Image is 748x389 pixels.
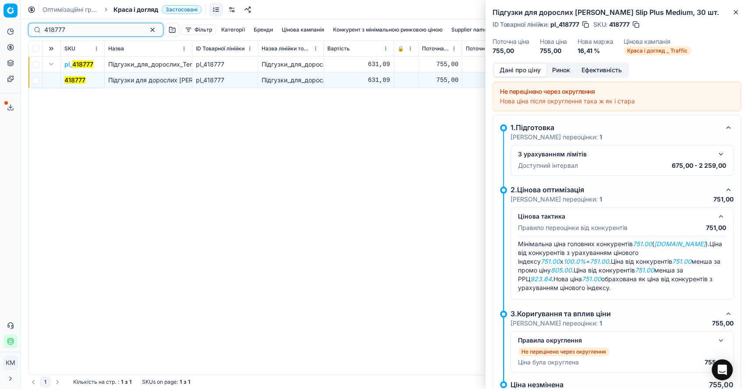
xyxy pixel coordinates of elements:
button: Supplier name [448,25,491,35]
span: Поточна промо ціна [466,45,515,52]
div: 755,00 [422,60,458,69]
mark: 418777 [64,76,85,84]
div: 2.Цінова оптимізація [510,184,720,195]
strong: з [184,378,186,385]
div: Підгузки_для_дорослих_Tena_Slip_Plus_Medium,_30_шт. [262,60,320,69]
span: Ціна від конкурентів менша за РРЦ . [518,266,683,283]
strong: 1 [599,319,602,327]
span: Підгузки для дорослих [PERSON_NAME] Slip Plus Medium, 30 шт. [108,76,303,84]
mark: 418777 [72,60,93,68]
button: Expand all [46,43,57,54]
strong: 1 [180,378,182,385]
span: ID Товарної лінійки : [493,21,549,28]
p: 755,00 [709,381,734,388]
em: 751.00 [672,258,691,265]
div: 631,09 [327,60,390,69]
button: Ефективність [576,64,627,77]
button: КM [4,356,18,370]
p: 751,00 [713,195,734,204]
p: 755,00 [712,319,734,328]
span: Ціна від конкурентів менша за промо ціну . [518,258,720,274]
dd: 755,00 [540,46,567,55]
button: Go to next page [52,377,63,387]
p: [PERSON_NAME] переоцінки: [510,133,602,141]
p: Правило переоцінки від конкурентів [518,223,627,232]
dt: Нова ціна [540,39,567,45]
div: Нова ціна після округлення така ж як і стара [500,97,734,106]
dd: 16,41 % [578,46,613,55]
span: Вартість [327,45,350,52]
dt: Цінова кампанія [624,39,691,45]
button: Бренди [250,25,277,35]
dt: Нова маржа [578,39,613,45]
span: Ціна від конкурентів з урахуванням цінового індексу x = . [518,240,722,265]
p: 755,00 [705,358,726,367]
em: 923.64 [530,275,552,283]
em: [DOMAIN_NAME] [654,240,705,248]
div: Цінова тактика [518,212,712,221]
span: Підгузки_для_дорослих_Tena_Slip_Plus_Medium,_30_шт. [108,60,274,68]
button: pl_418777 [64,60,93,69]
p: Не перецінено через округлення [521,348,606,355]
button: Ринок [546,64,576,77]
div: З урахуванням лімітів [518,150,712,159]
div: pl_418777 [196,76,254,85]
p: 751,00 [706,223,726,232]
strong: 1 [599,195,602,203]
div: 3.Коригування та вплив ціни [510,308,720,319]
span: Краса і догляд [113,5,158,14]
span: pl_418777 [550,20,579,29]
div: 755,00 [466,60,524,69]
p: Ціна незмінена [510,381,564,388]
strong: 1 [188,378,190,385]
span: Кількість на стр. [73,378,116,385]
button: Дані про ціну [494,64,546,77]
div: 755,00 [466,76,524,85]
span: pl_ [64,60,93,69]
p: Ціна була округлена [518,358,579,367]
span: 418777 [609,20,630,29]
em: 751.00 [541,258,560,265]
em: 751.00 [590,258,609,265]
span: Мінімальна ціна головних конкурентів ( ). [518,240,709,248]
span: SKU [64,45,75,52]
dt: Поточна ціна [493,39,529,45]
em: 751.00 [633,240,652,248]
div: 1.Підготовка [510,122,720,133]
button: Цінова кампанія [278,25,328,35]
strong: 1 [599,133,602,141]
button: Фільтр [181,25,216,35]
button: 1 [40,377,50,387]
span: Поточна ціна [422,45,450,52]
span: ID Товарної лінійки [196,45,245,52]
span: 🔒 [397,45,404,52]
p: [PERSON_NAME] переоцінки: [510,195,602,204]
span: Краса і доглядЗастосовані [113,5,202,14]
p: Доступний інтервал [518,161,578,170]
strong: 1 [121,378,123,385]
div: : [73,378,131,385]
span: Нова ціна обрахована як ціна від конкурентів з урахуванням цінового індексу. [518,275,713,291]
span: Застосовані [162,5,202,14]
nav: pagination [28,377,63,387]
div: Підгузки_для_дорослих_Tena_Slip_Plus_Medium,_30_шт. [262,76,320,85]
span: Краса і догляд _ Traffic [624,46,691,55]
span: Назва лінійки товарів [262,45,311,52]
button: 418777 [64,76,85,85]
span: КM [4,356,17,369]
div: 755,00 [422,76,458,85]
em: 751.00 [582,275,601,283]
div: Правила округлення [518,336,712,345]
button: Категорії [218,25,248,35]
span: SKUs on page : [142,378,178,385]
strong: 1 [129,378,131,385]
strong: з [125,378,128,385]
em: 100.0% [564,258,586,265]
button: Go to previous page [28,377,39,387]
span: SKU : [593,21,607,28]
nav: breadcrumb [43,5,202,14]
button: Конкурент з мінімальною ринковою ціною [330,25,446,35]
p: [PERSON_NAME] переоцінки: [510,319,602,328]
p: 675,00 - 2 259,00 [672,161,726,170]
em: 805.00 [551,266,572,274]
